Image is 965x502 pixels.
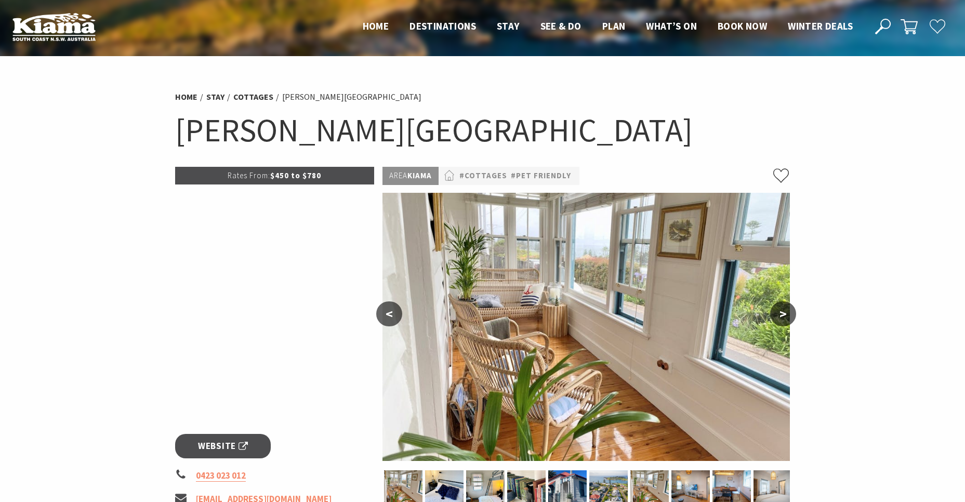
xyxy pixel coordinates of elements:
[175,109,790,151] h1: [PERSON_NAME][GEOGRAPHIC_DATA]
[376,301,402,326] button: <
[175,434,271,458] a: Website
[540,20,581,32] span: See & Do
[497,20,520,32] span: Stay
[198,439,248,453] span: Website
[206,91,224,102] a: Stay
[352,18,863,35] nav: Main Menu
[409,20,476,32] span: Destinations
[389,170,407,180] span: Area
[175,91,197,102] a: Home
[602,20,626,32] span: Plan
[196,470,246,482] a: 0423 023 012
[282,90,421,104] li: [PERSON_NAME][GEOGRAPHIC_DATA]
[382,193,790,461] img: Sun-room with views of Black Beach and the light house
[228,170,270,180] span: Rates From:
[12,12,96,41] img: Kiama Logo
[646,20,697,32] span: What’s On
[233,91,273,102] a: Cottages
[363,20,389,32] span: Home
[175,167,375,184] p: $450 to $780
[459,169,507,182] a: #Cottages
[770,301,796,326] button: >
[382,167,439,185] p: Kiama
[788,20,853,32] span: Winter Deals
[718,20,767,32] span: Book now
[511,169,571,182] a: #Pet Friendly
